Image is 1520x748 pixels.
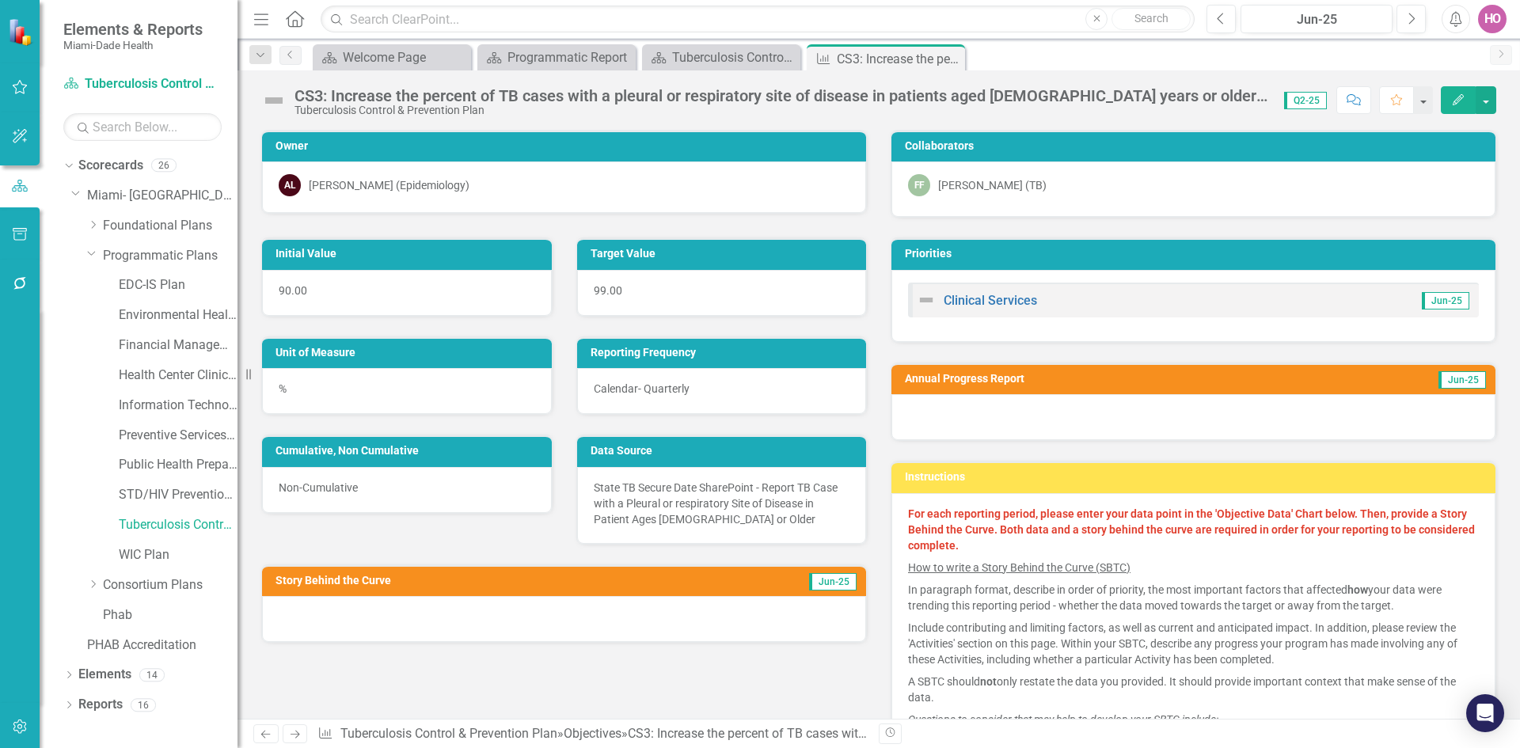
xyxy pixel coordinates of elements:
a: Financial Management Plan [119,336,237,355]
a: Elements [78,666,131,684]
div: [PERSON_NAME] (TB) [938,177,1047,193]
a: Reports [78,696,123,714]
span: % [279,382,287,395]
a: PHAB Accreditation [87,636,237,655]
div: Calendar- Quarterly [577,368,867,414]
p: A SBTC should only restate the data you provided. It should provide important context that make s... [908,670,1479,708]
span: Jun-25 [809,573,857,590]
strong: how [1347,583,1368,596]
span: Jun-25 [1438,371,1486,389]
a: Public Health Preparedness Plan [119,456,237,474]
div: AL [279,174,301,196]
span: Non-Cumulative [279,481,358,494]
div: Open Intercom Messenger [1466,694,1504,732]
small: Miami-Dade Health [63,39,203,51]
span: Search [1134,12,1168,25]
input: Search ClearPoint... [321,6,1195,33]
div: CS3: Increase the percent of TB cases with a pleural or respiratory site of disease in patients a... [837,49,961,69]
a: Consortium Plans [103,576,237,594]
a: Health Center Clinical Admin Support Plan [119,366,237,385]
h3: Priorities [905,248,1488,260]
h3: Story Behind the Curve [275,575,685,587]
a: EDC-IS Plan [119,276,237,294]
button: Jun-25 [1241,5,1393,33]
div: Jun-25 [1246,10,1387,29]
span: Q2-25 [1284,92,1327,109]
strong: not [980,675,997,688]
span: 99.00 [594,284,622,297]
h3: Cumulative, Non Cumulative [275,445,544,457]
a: Environmental Health Plan [119,306,237,325]
div: [PERSON_NAME] (Epidemiology) [309,177,469,193]
h3: Target Value [591,248,859,260]
h3: Owner [275,140,858,152]
a: Tuberculosis Control & Prevention Plan [119,516,237,534]
strong: For each reporting period, please enter your data point in the 'Objective Data' Chart below. Then... [908,507,1475,552]
a: Information Technology Plan [119,397,237,415]
img: ClearPoint Strategy [8,18,36,46]
a: Tuberculosis Control Prevention Landing Page [646,47,796,67]
div: Tuberculosis Control & Prevention Plan [294,104,1268,116]
a: Welcome Page [317,47,467,67]
h3: Instructions [905,471,1488,483]
a: WIC Plan [119,546,237,564]
div: 26 [151,159,177,173]
span: Elements & Reports [63,20,203,39]
em: Questions to consider that may help to develop your SBTC include: [908,713,1218,726]
a: Programmatic Report [481,47,632,67]
a: Miami- [GEOGRAPHIC_DATA] [87,187,237,205]
img: Not Defined [917,290,936,309]
button: HO [1478,5,1507,33]
a: Tuberculosis Control & Prevention Plan [340,726,557,741]
a: Programmatic Plans [103,247,237,265]
a: Phab [103,606,237,625]
div: 16 [131,698,156,712]
div: Programmatic Report [507,47,632,67]
span: 90.00 [279,284,307,297]
a: Foundational Plans [103,217,237,235]
span: Jun-25 [1422,292,1469,309]
div: Welcome Page [343,47,467,67]
u: How to write a Story Behind the Curve (SBTC) [908,561,1130,574]
a: STD/HIV Prevention and Control Plan [119,486,237,504]
p: In paragraph format, describe in order of priority, the most important factors that affected your... [908,579,1479,617]
p: Include contributing and limiting factors, as well as current and anticipated impact. In addition... [908,617,1479,670]
div: 14 [139,668,165,682]
a: Objectives [564,726,621,741]
div: Tuberculosis Control Prevention Landing Page [672,47,796,67]
h3: Data Source [591,445,859,457]
span: State TB Secure Date SharePoint - Report TB Case with a Pleural or respiratory Site of Disease in... [594,481,838,526]
div: CS3: Increase the percent of TB cases with a pleural or respiratory site of disease in patients a... [294,87,1268,104]
a: Scorecards [78,157,143,175]
h3: Annual Progress Report [905,373,1318,385]
a: Clinical Services [944,293,1037,308]
a: Preventive Services Plan [119,427,237,445]
input: Search Below... [63,113,222,141]
a: Tuberculosis Control & Prevention Plan [63,75,222,93]
button: Search [1111,8,1191,30]
h3: Unit of Measure [275,347,544,359]
h3: Collaborators [905,140,1488,152]
div: FF [908,174,930,196]
h3: Reporting Frequency [591,347,859,359]
div: » » [317,725,867,743]
h3: Initial Value [275,248,544,260]
img: Not Defined [261,88,287,113]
